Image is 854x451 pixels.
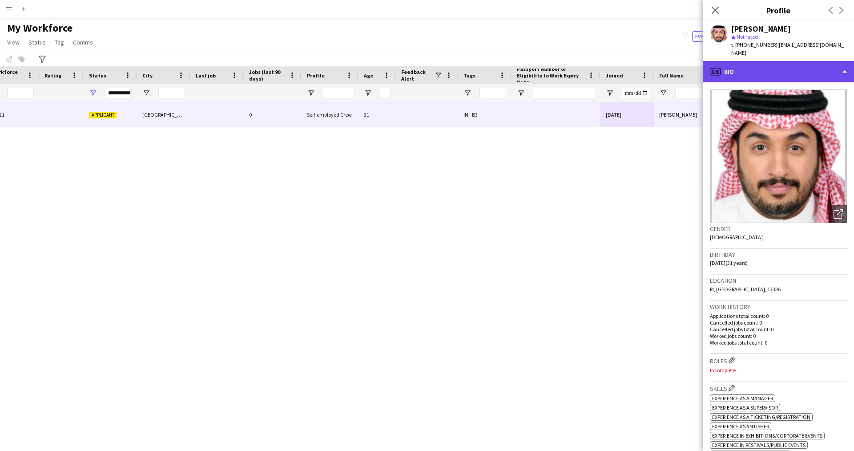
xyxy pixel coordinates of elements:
span: Not rated [737,33,758,40]
span: [DEMOGRAPHIC_DATA] [710,234,763,240]
button: Open Filter Menu [659,89,667,97]
a: Tag [51,37,68,48]
button: Open Filter Menu [142,89,150,97]
span: Tags [463,72,475,79]
input: City Filter Input [158,88,185,98]
h3: Profile [703,4,854,16]
h3: Gender [710,225,847,233]
a: Comms [69,37,97,48]
div: 31 [359,102,396,127]
span: Feedback Alert [401,69,434,82]
span: Experience as a Manager [712,395,773,402]
input: Age Filter Input [380,88,391,98]
span: Experience in Festivals/Public Events [712,442,806,448]
span: Jobs (last 90 days) [249,69,286,82]
h3: Birthday [710,251,847,259]
p: Incomplete [710,367,847,374]
h3: Roles [710,356,847,365]
button: Open Filter Menu [606,89,614,97]
div: Self-employed Crew [302,102,359,127]
div: IN - B3 [458,102,512,127]
span: Applicant [89,112,117,118]
input: Workforce ID Filter Input [7,88,34,98]
h3: Skills [710,383,847,393]
h3: Location [710,276,847,284]
div: Bio [703,61,854,82]
p: Cancelled jobs count: 0 [710,319,847,326]
span: Comms [73,38,93,46]
p: Cancelled jobs total count: 0 [710,326,847,333]
span: Experience in Exhibitions/Corporate Events [712,432,822,439]
img: Crew avatar or photo [710,89,847,223]
p: Applications total count: 0 [710,313,847,319]
span: Status [28,38,46,46]
span: | [EMAIL_ADDRESS][DOMAIN_NAME] [731,41,844,56]
input: Passport Number or Eligibility to Work Expiry Date Filter Input [533,88,595,98]
span: Passport Number or Eligibility to Work Expiry Date [517,65,584,85]
span: Ri, [GEOGRAPHIC_DATA], 13336 [710,286,781,293]
span: Experience as a Ticketing/Registration [712,414,810,420]
span: Joined [606,72,623,79]
span: Age [364,72,373,79]
span: Last job [196,72,216,79]
div: [DATE] [600,102,654,127]
span: Experience as an Usher [712,423,769,430]
div: 0 [244,102,302,127]
span: Full Name [659,72,684,79]
div: [GEOGRAPHIC_DATA] [137,102,190,127]
input: Joined Filter Input [622,88,649,98]
input: Tags Filter Input [479,88,506,98]
span: Tag [55,38,64,46]
h3: Work history [710,303,847,311]
app-action-btn: Advanced filters [37,54,48,65]
span: Rating [44,72,61,79]
span: Profile [307,72,325,79]
p: Worked jobs count: 0 [710,333,847,339]
p: Worked jobs total count: 0 [710,339,847,346]
button: Open Filter Menu [307,89,315,97]
div: [PERSON_NAME] [731,25,791,33]
input: Profile Filter Input [323,88,353,98]
input: Full Name Filter Input [675,88,733,98]
span: [DATE] (31 years) [710,260,748,266]
button: Open Filter Menu [517,89,525,97]
span: City [142,72,153,79]
button: Everyone8,335 [692,31,737,42]
span: [PERSON_NAME] [659,111,697,118]
span: My Workforce [7,21,73,35]
span: t. [PHONE_NUMBER] [731,41,777,48]
a: View [4,37,23,48]
span: Status [89,72,106,79]
button: Open Filter Menu [89,89,97,97]
button: Open Filter Menu [463,89,471,97]
button: Open Filter Menu [364,89,372,97]
span: View [7,38,20,46]
span: Experience as a Supervisor [712,404,778,411]
div: Open photos pop-in [829,205,847,223]
a: Status [25,37,49,48]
